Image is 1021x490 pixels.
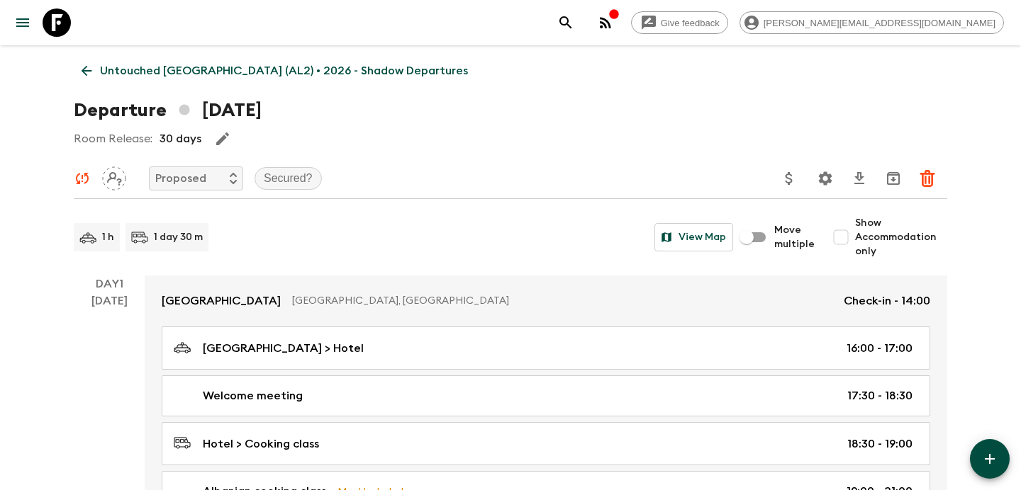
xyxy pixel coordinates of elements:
[162,422,930,465] a: Hotel > Cooking class18:30 - 19:00
[552,8,580,37] button: search adventures
[775,164,803,193] button: Update Price, Early Bird Discount and Costs
[847,435,913,452] p: 18:30 - 19:00
[654,223,733,251] button: View Map
[9,8,37,37] button: menu
[74,275,145,292] p: Day 1
[913,164,942,193] button: Delete
[102,171,126,182] span: Assign pack leader
[162,326,930,370] a: [GEOGRAPHIC_DATA] > Hotel16:00 - 17:00
[162,375,930,416] a: Welcome meeting17:30 - 18:30
[74,130,152,147] p: Room Release:
[154,230,203,244] p: 1 day 30 m
[845,164,874,193] button: Download CSV
[756,18,1003,28] span: [PERSON_NAME][EMAIL_ADDRESS][DOMAIN_NAME]
[879,164,908,193] button: Archive (Completed, Cancelled or Unsynced Departures only)
[847,387,913,404] p: 17:30 - 18:30
[292,294,832,308] p: [GEOGRAPHIC_DATA], [GEOGRAPHIC_DATA]
[631,11,728,34] a: Give feedback
[74,96,262,125] h1: Departure [DATE]
[102,230,114,244] p: 1 h
[155,170,206,187] p: Proposed
[855,216,947,258] span: Show Accommodation only
[847,340,913,357] p: 16:00 - 17:00
[264,170,313,187] p: Secured?
[653,18,727,28] span: Give feedback
[774,223,815,251] span: Move multiple
[255,167,322,190] div: Secured?
[811,164,839,193] button: Settings
[740,11,1004,34] div: [PERSON_NAME][EMAIL_ADDRESS][DOMAIN_NAME]
[203,387,303,404] p: Welcome meeting
[145,275,947,326] a: [GEOGRAPHIC_DATA][GEOGRAPHIC_DATA], [GEOGRAPHIC_DATA]Check-in - 14:00
[203,340,364,357] p: [GEOGRAPHIC_DATA] > Hotel
[844,292,930,309] p: Check-in - 14:00
[203,435,319,452] p: Hotel > Cooking class
[74,57,476,85] a: Untouched [GEOGRAPHIC_DATA] (AL2) • 2026 - Shadow Departures
[74,170,91,187] svg: Unable to sync - Check prices and secured
[100,62,468,79] p: Untouched [GEOGRAPHIC_DATA] (AL2) • 2026 - Shadow Departures
[162,292,281,309] p: [GEOGRAPHIC_DATA]
[160,130,201,147] p: 30 days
